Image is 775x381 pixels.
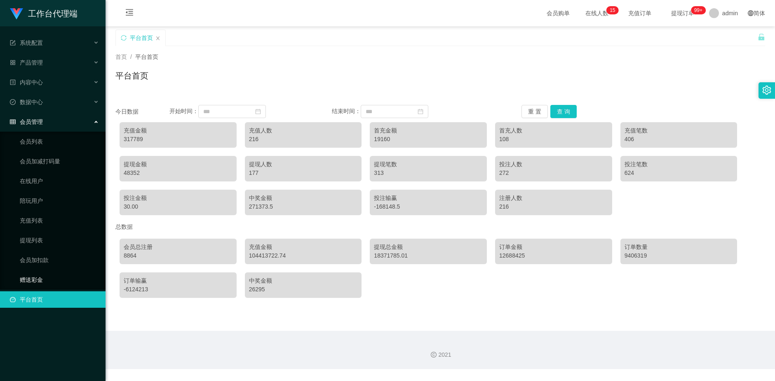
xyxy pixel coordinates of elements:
div: 提现笔数 [374,160,483,169]
span: 产品管理 [10,59,43,66]
div: 注册人数 [499,194,608,202]
i: 图标: calendar [418,109,423,114]
div: 总数据 [115,219,765,235]
div: 投注金额 [124,194,233,202]
div: 提现人数 [249,160,358,169]
span: 平台首页 [135,53,158,60]
i: 图标: appstore-o [10,60,16,65]
i: 图标: calendar [255,109,261,114]
i: 图标: global [748,10,754,16]
div: 406 [625,135,733,144]
a: 会员加扣款 [20,252,99,268]
div: 18371785.01 [374,251,483,260]
i: 图标: setting [762,86,771,95]
div: 19160 [374,135,483,144]
i: 图标: menu-fold [115,0,143,27]
div: 216 [499,202,608,211]
div: 48352 [124,169,233,177]
a: 工作台代理端 [10,10,77,16]
div: 充值笔数 [625,126,733,135]
div: 313 [374,169,483,177]
p: 1 [610,6,613,14]
div: 12688425 [499,251,608,260]
h1: 平台首页 [115,70,148,82]
button: 重 置 [521,105,548,118]
a: 赠送彩金 [20,272,99,288]
div: 今日数据 [115,107,169,116]
a: 提现列表 [20,232,99,249]
span: 会员管理 [10,118,43,125]
div: 177 [249,169,358,177]
span: 首页 [115,53,127,60]
div: 投注笔数 [625,160,733,169]
div: 首充金额 [374,126,483,135]
span: 系统配置 [10,39,43,46]
sup: 15 [606,6,618,14]
span: 开始时间： [169,108,198,114]
span: 在线人数 [581,10,613,16]
div: 订单输赢 [124,276,233,285]
a: 充值列表 [20,212,99,229]
a: 陪玩用户 [20,193,99,209]
span: 充值订单 [624,10,655,16]
img: logo.9652507e.png [10,8,23,20]
span: 内容中心 [10,79,43,86]
div: 2021 [112,351,768,359]
span: 提现订单 [667,10,698,16]
i: 图标: profile [10,79,16,85]
div: 投注人数 [499,160,608,169]
i: 图标: close [155,36,160,41]
i: 图标: form [10,40,16,46]
div: 317789 [124,135,233,144]
a: 图标: dashboard平台首页 [10,291,99,308]
sup: 923 [691,6,706,14]
i: 图标: table [10,119,16,125]
div: 中奖金额 [249,276,358,285]
button: 查 询 [550,105,577,118]
div: 充值人数 [249,126,358,135]
div: 216 [249,135,358,144]
div: 订单数量 [625,243,733,251]
p: 5 [613,6,615,14]
div: 中奖金额 [249,194,358,202]
span: / [130,53,132,60]
i: 图标: check-circle-o [10,99,16,105]
div: 104413722.74 [249,251,358,260]
div: -6124213 [124,285,233,294]
div: 8864 [124,251,233,260]
a: 在线用户 [20,173,99,189]
i: 图标: copyright [431,352,437,358]
div: 108 [499,135,608,144]
a: 会员列表 [20,133,99,150]
div: 提现总金额 [374,243,483,251]
div: -168148.5 [374,202,483,211]
div: 提现金额 [124,160,233,169]
span: 数据中心 [10,99,43,105]
div: 订单金额 [499,243,608,251]
div: 平台首页 [130,30,153,46]
div: 充值金额 [249,243,358,251]
div: 30.00 [124,202,233,211]
div: 投注输赢 [374,194,483,202]
div: 首充人数 [499,126,608,135]
h1: 工作台代理端 [28,0,77,27]
i: 图标: unlock [758,33,765,41]
a: 会员加减打码量 [20,153,99,170]
i: 图标: sync [121,35,127,41]
span: 结束时间： [332,108,361,114]
div: 26295 [249,285,358,294]
div: 9406319 [625,251,733,260]
div: 624 [625,169,733,177]
div: 充值金额 [124,126,233,135]
div: 271373.5 [249,202,358,211]
div: 272 [499,169,608,177]
div: 会员总注册 [124,243,233,251]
